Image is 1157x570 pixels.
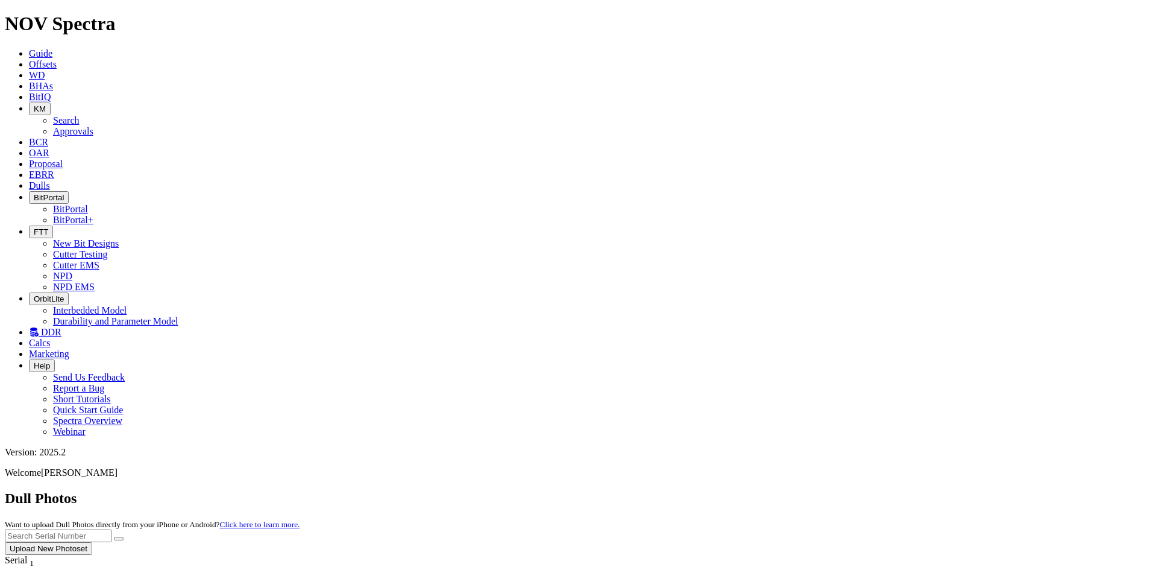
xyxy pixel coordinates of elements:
button: BitPortal [29,191,69,204]
a: OAR [29,148,49,158]
a: Marketing [29,349,69,359]
h2: Dull Photos [5,490,1152,507]
a: Calcs [29,338,51,348]
button: Help [29,359,55,372]
button: Upload New Photoset [5,542,92,555]
a: Short Tutorials [53,394,111,404]
a: Spectra Overview [53,416,122,426]
button: OrbitLite [29,293,69,305]
a: BitPortal+ [53,215,93,225]
a: Interbedded Model [53,305,127,315]
a: Dulls [29,180,50,191]
h1: NOV Spectra [5,13,1152,35]
a: Webinar [53,426,86,437]
a: BHAs [29,81,53,91]
span: FTT [34,227,48,236]
a: Offsets [29,59,57,69]
span: OrbitLite [34,294,64,303]
span: Serial [5,555,27,565]
div: Serial Sort None [5,555,56,568]
a: Click here to learn more. [220,520,300,529]
a: Send Us Feedback [53,372,125,382]
button: FTT [29,226,53,238]
input: Search Serial Number [5,530,111,542]
a: NPD EMS [53,282,95,292]
a: DDR [29,327,61,337]
a: Report a Bug [53,383,104,393]
p: Welcome [5,467,1152,478]
span: BitPortal [34,193,64,202]
a: Durability and Parameter Model [53,316,178,326]
span: Sort None [30,555,34,565]
span: Help [34,361,50,370]
a: BitPortal [53,204,88,214]
a: BCR [29,137,48,147]
a: BitIQ [29,92,51,102]
small: Want to upload Dull Photos directly from your iPhone or Android? [5,520,299,529]
a: Cutter EMS [53,260,99,270]
a: NPD [53,271,72,281]
a: Guide [29,48,52,59]
span: DDR [41,327,61,337]
a: Proposal [29,159,63,169]
span: KM [34,104,46,113]
a: EBRR [29,169,54,180]
a: WD [29,70,45,80]
button: KM [29,103,51,115]
a: Approvals [53,126,93,136]
div: Version: 2025.2 [5,447,1152,458]
span: [PERSON_NAME] [41,467,118,478]
a: New Bit Designs [53,238,119,249]
a: Quick Start Guide [53,405,123,415]
a: Search [53,115,80,125]
a: Cutter Testing [53,249,108,259]
sub: 1 [30,559,34,568]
